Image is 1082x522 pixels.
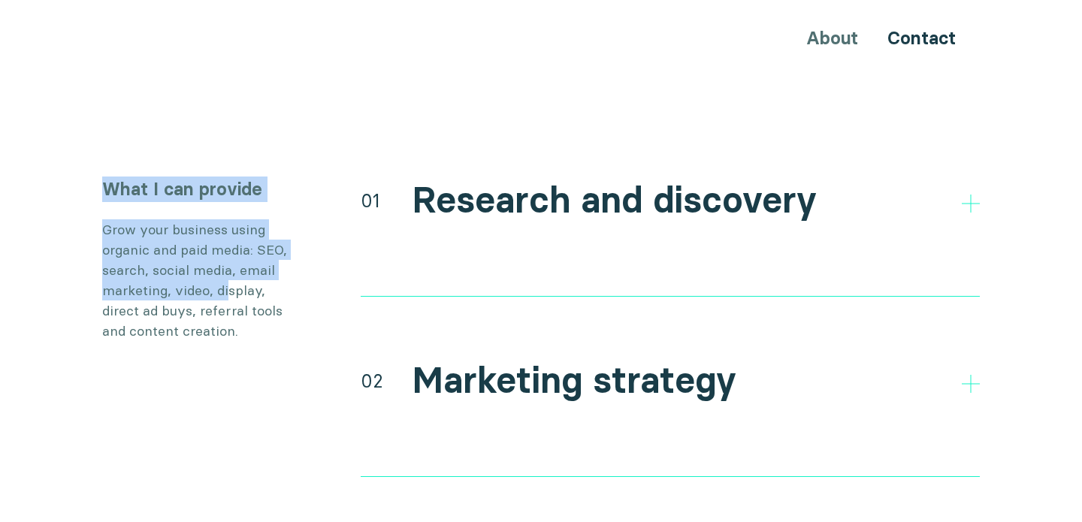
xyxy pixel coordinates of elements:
[412,179,817,222] h2: Research and discovery
[102,177,298,202] h3: What I can provide
[412,359,736,403] h2: Marketing strategy
[361,367,383,394] div: 02
[361,187,380,214] div: 01
[887,27,956,49] a: Contact
[102,219,298,341] p: Grow your business using organic and paid media: SEO, search, social media, email marketing, vide...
